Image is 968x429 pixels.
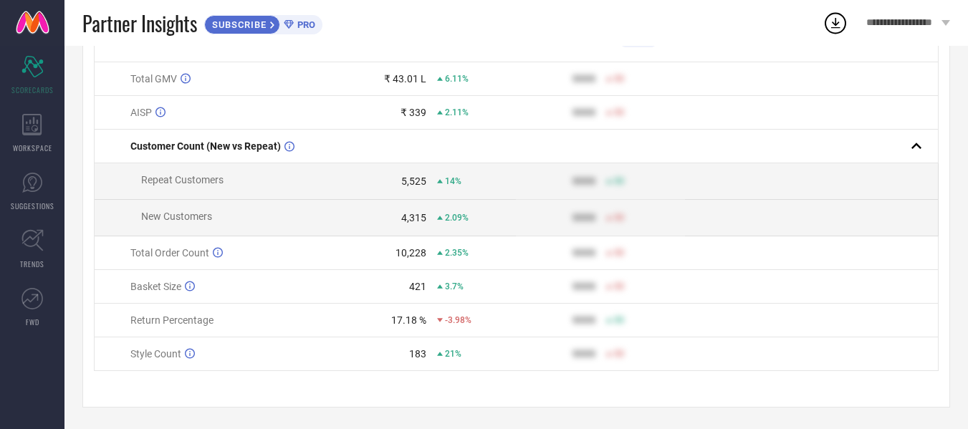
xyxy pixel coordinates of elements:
span: PRO [294,19,315,30]
div: 9999 [572,281,595,292]
span: 14% [445,176,461,186]
span: AISP [130,107,152,118]
div: 9999 [572,212,595,223]
div: 421 [409,281,426,292]
div: 9999 [572,314,595,326]
div: 9999 [572,73,595,85]
div: 183 [409,348,426,360]
div: 9999 [572,107,595,118]
span: Style Count [130,348,181,360]
span: Partner Insights [82,9,197,38]
div: 9999 [572,348,595,360]
span: 2.35% [445,248,469,258]
span: 50 [614,107,624,117]
div: Open download list [823,10,848,36]
div: 5,525 [401,175,426,187]
span: Customer Count (New vs Repeat) [130,140,281,152]
div: 17.18 % [391,314,426,326]
span: SUBSCRIBE [205,19,270,30]
span: SUGGESTIONS [11,201,54,211]
span: 2.09% [445,213,469,223]
span: Total GMV [130,73,177,85]
span: 6.11% [445,74,469,84]
div: 4,315 [401,212,426,223]
a: SUBSCRIBEPRO [204,11,322,34]
span: -3.98% [445,315,471,325]
span: TRENDS [20,259,44,269]
span: Basket Size [130,281,181,292]
span: 50 [614,315,624,325]
span: 50 [614,248,624,258]
span: WORKSPACE [13,143,52,153]
span: Total Order Count [130,247,209,259]
div: ₹ 43.01 L [384,73,426,85]
span: Return Percentage [130,314,214,326]
span: New Customers [141,211,212,222]
div: 9999 [572,247,595,259]
span: 50 [614,281,624,291]
span: FWD [26,317,39,327]
span: 50 [614,349,624,359]
div: 9999 [572,175,595,187]
div: 10,228 [396,247,426,259]
span: 50 [614,74,624,84]
span: 2.11% [445,107,469,117]
div: ₹ 339 [401,107,426,118]
span: SCORECARDS [11,85,54,95]
span: 50 [614,213,624,223]
span: 50 [614,176,624,186]
span: 3.7% [445,281,464,291]
span: Repeat Customers [141,174,224,185]
span: 21% [445,349,461,359]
